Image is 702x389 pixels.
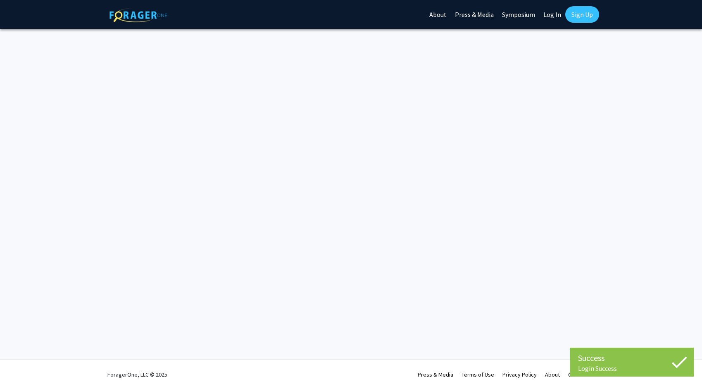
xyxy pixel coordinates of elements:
a: Privacy Policy [502,371,537,378]
a: Terms of Use [462,371,494,378]
div: Success [578,352,685,364]
div: ForagerOne, LLC © 2025 [107,360,167,389]
a: Sign Up [565,6,599,23]
a: Press & Media [418,371,453,378]
img: ForagerOne Logo [109,8,167,22]
a: About [545,371,560,378]
a: Contact Us [568,371,595,378]
div: Login Success [578,364,685,372]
